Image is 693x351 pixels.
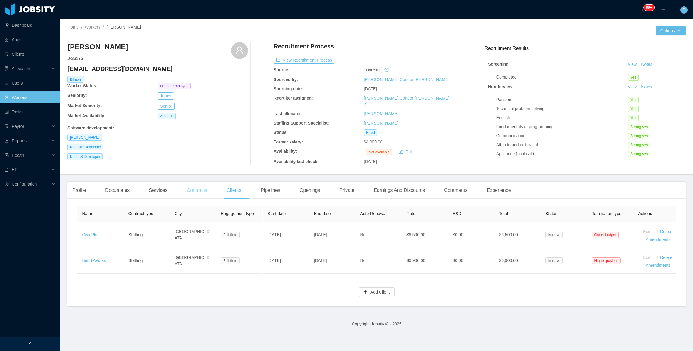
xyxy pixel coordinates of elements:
span: Out of budget [592,232,619,238]
i: icon: plus [661,8,665,12]
span: Inactive [545,257,563,264]
div: Contracts [182,182,212,199]
i: icon: file-protect [5,124,9,128]
td: $6,500.00 [494,222,541,248]
a: icon: auditClients [5,48,55,60]
button: Optionsicon: down [656,26,686,35]
span: [DATE] [364,159,377,164]
span: America [158,113,176,119]
div: Appliance (final call) [496,151,628,157]
a: icon: appstoreApps [5,34,55,46]
footer: Copyright Jobsity © - 2025 [60,314,693,334]
span: Status [545,211,557,216]
span: Full-time [221,232,240,238]
span: Inactive [545,232,563,238]
div: Completed [496,74,628,80]
div: Experience [482,182,516,199]
span: Staffing [128,258,143,263]
div: Pipelines [256,182,285,199]
span: $0.00 [453,258,463,263]
i: icon: line-chart [5,139,9,143]
h4: Recruitment Process [274,42,334,51]
span: Yes [628,106,639,112]
a: [PERSON_NAME] [364,121,398,125]
a: View [626,85,639,89]
td: No [355,222,402,248]
span: Health [12,153,24,158]
span: [DATE] [364,86,377,91]
a: Amendments [646,263,670,268]
span: City [175,211,182,216]
span: HR [12,167,18,172]
i: icon: history [384,68,389,72]
a: Workers [85,25,100,29]
span: Strong-yes [628,142,650,148]
i: icon: solution [5,66,9,71]
div: English [496,115,628,121]
b: Last allocator: [274,111,303,116]
span: [PERSON_NAME] [67,134,102,141]
a: Delete [660,229,672,234]
span: $0.00 [453,232,463,237]
button: icon: plusAdd Client [359,287,395,297]
span: Former employee [158,83,191,89]
span: Hired [364,129,377,136]
a: icon: profileTasks [5,106,55,118]
span: / [81,25,82,29]
a: icon: exportView Recruitment Process [274,58,334,63]
div: Attitude and cultural fit [496,142,628,148]
td: [GEOGRAPHIC_DATA] [170,248,216,274]
a: icon: pie-chartDashboard [5,19,55,31]
button: Junior [158,92,174,100]
span: Full-time [221,257,240,264]
span: [DATE] [314,258,327,263]
div: Earnings And Discounts [369,182,430,199]
h4: [EMAIL_ADDRESS][DOMAIN_NAME] [67,65,248,73]
b: Status: [274,130,288,135]
a: View [626,62,639,67]
a: icon: robotUsers [5,77,55,89]
span: Name [82,211,93,216]
b: Sourcing date: [274,86,303,91]
span: [DATE] [314,232,327,237]
span: Temination type [592,211,621,216]
a: Delete [660,255,672,260]
b: Sourced by: [274,77,298,82]
span: Rate [406,211,415,216]
b: Availability last check: [274,159,319,164]
span: Yes [628,74,639,81]
div: Fundamentals of programming [496,124,628,130]
span: Yes [628,97,639,103]
strong: J- 36175 [67,56,83,61]
button: Senior [158,103,174,110]
a: icon: userWorkers [5,91,55,103]
span: [PERSON_NAME] [106,25,141,29]
h3: Recruitment Results [484,45,686,52]
a: Amendments [646,237,670,242]
i: icon: bell [642,8,646,12]
b: Availability: [274,149,297,154]
span: Auto Renewal [360,211,386,216]
i: icon: edit [364,102,368,106]
button: Notes [639,61,655,68]
b: Software development : [67,125,114,130]
span: Higher position [592,257,621,264]
span: ReactJS Developer [67,144,103,150]
span: Total [499,211,508,216]
a: BendyWorks [82,258,106,263]
b: Recruiter assigned: [274,96,313,100]
span: Yes [628,115,639,121]
span: Configuration [12,182,37,186]
sup: 332 [644,5,654,11]
span: Billable [67,76,84,83]
span: Staffing [128,232,143,237]
i: icon: user [235,46,244,54]
a: [PERSON_NAME] Cóndor [PERSON_NAME] [364,77,449,82]
span: Strong-yes [628,124,650,130]
a: Home [67,25,79,29]
button: Edit [638,253,655,262]
div: Clients [222,182,246,199]
b: Market Availability: [67,113,106,118]
div: Comments [439,182,472,199]
div: Communication [496,133,628,139]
